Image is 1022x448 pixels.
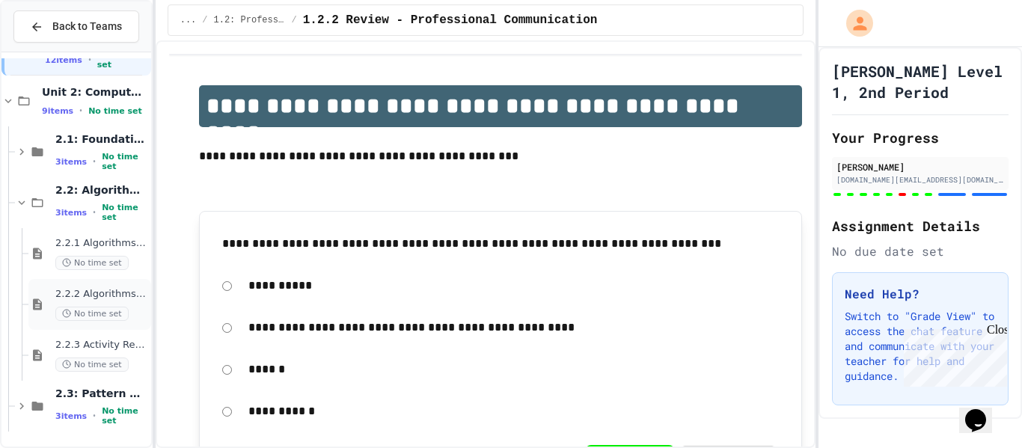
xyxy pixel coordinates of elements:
span: 3 items [55,157,87,167]
span: Unit 2: Computational Thinking & Problem-Solving [42,85,148,99]
div: My Account [830,6,877,40]
div: [DOMAIN_NAME][EMAIL_ADDRESS][DOMAIN_NAME] [836,174,1004,185]
span: • [93,206,96,218]
h1: [PERSON_NAME] Level 1, 2nd Period [832,61,1009,102]
span: 12 items [45,55,82,65]
span: 1.2: Professional Communication [214,14,286,26]
span: No time set [55,256,129,270]
span: 2.2.1 Algorithms from Idea to Flowchart [55,237,148,250]
span: / [292,14,297,26]
p: Switch to "Grade View" to access the chat feature and communicate with your teacher for help and ... [845,309,996,384]
span: 3 items [55,411,87,421]
span: • [79,105,82,117]
span: Back to Teams [52,19,122,34]
span: ... [180,14,197,26]
span: 2.2.2 Algorithms from Idea to Flowchart - Review [55,288,148,301]
div: Chat with us now!Close [6,6,103,95]
span: No time set [102,406,148,426]
div: No due date set [832,242,1009,260]
span: No time set [55,358,129,372]
span: 2.1: Foundations of Computational Thinking [55,132,148,146]
span: • [93,156,96,168]
span: • [93,410,96,422]
span: 2.3: Pattern Recognition & Decomposition [55,387,148,400]
button: Back to Teams [13,10,139,43]
h2: Your Progress [832,127,1009,148]
span: / [202,14,207,26]
span: No time set [102,152,148,171]
iframe: chat widget [898,323,1007,387]
h3: Need Help? [845,285,996,303]
span: 3 items [55,208,87,218]
span: No time set [97,50,148,70]
h2: Assignment Details [832,215,1009,236]
div: [PERSON_NAME] [836,160,1004,174]
span: No time set [55,307,129,321]
iframe: chat widget [959,388,1007,433]
span: 1.2.2 Review - Professional Communication [303,11,598,29]
span: • [88,54,91,66]
span: No time set [88,106,142,116]
span: 2.2: Algorithms from Idea to Flowchart [55,183,148,197]
span: 2.2.3 Activity Recommendation Algorithm [55,339,148,352]
span: No time set [102,203,148,222]
span: 9 items [42,106,73,116]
